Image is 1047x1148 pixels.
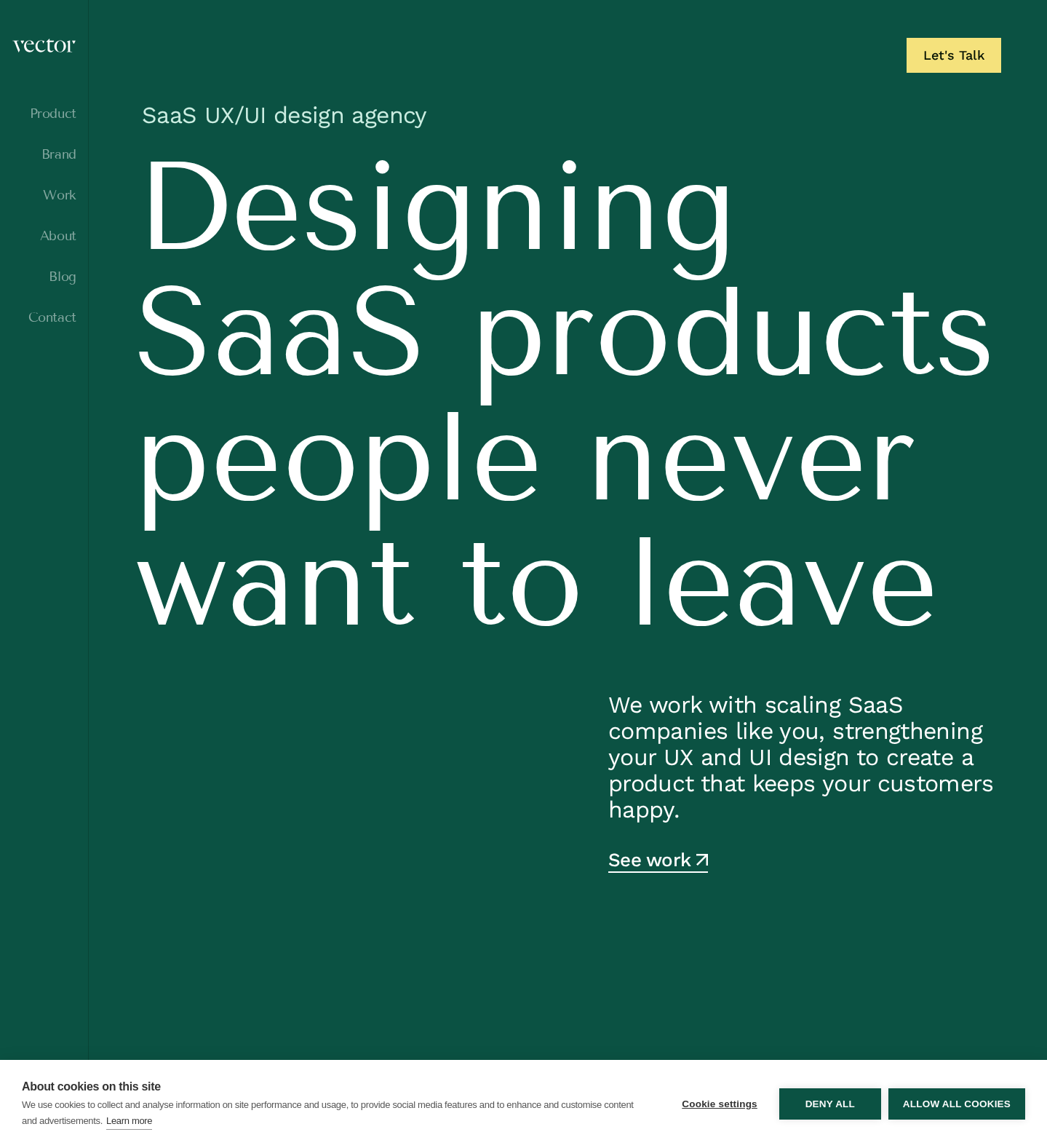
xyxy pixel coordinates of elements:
a: Brand [12,147,76,162]
button: Allow all cookies [888,1088,1025,1120]
span: leave [627,520,939,645]
span: products [471,269,996,395]
a: Contact [12,310,76,325]
button: Cookie settings [667,1088,772,1120]
a: Blog [12,269,76,284]
a: Product [12,106,76,121]
a: Let's Talk [907,38,1001,73]
a: Learn more [106,1113,152,1130]
span: want [135,520,415,645]
p: We use cookies to collect and analyse information on site performance and usage, to provide socia... [22,1099,634,1126]
span: never [586,395,915,520]
strong: About cookies on this site [22,1080,161,1093]
p: We work with scaling SaaS companies like you, strengthening your UX and UI design to create a pro... [608,692,1001,823]
span: people [135,395,543,520]
a: Work [12,188,76,202]
button: Deny all [779,1088,881,1120]
a: About [12,229,76,243]
a: See work [608,852,708,873]
h1: SaaS UX/UI design agency [135,93,1001,144]
span: Designing [135,144,737,269]
span: to [459,520,584,645]
span: SaaS [135,269,427,395]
